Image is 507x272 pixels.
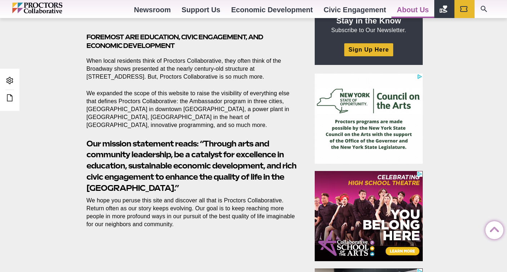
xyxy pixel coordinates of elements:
h2: Our mission statement reads: “Through arts and community leadership, be a catalyst for excellence... [86,138,298,194]
p: When local residents think of Proctors Collaborative, they often think of the Broadway shows pres... [86,57,298,81]
img: Proctors logo [12,3,93,13]
a: Back to Top [485,221,500,236]
p: We expanded the scope of this website to raise the visibility of everything else that defines Pro... [86,89,298,129]
iframe: Advertisement [315,74,423,164]
p: We hope you peruse this site and discover all that is Proctors Collaborative. Return often as our... [86,197,298,228]
iframe: Advertisement [315,171,423,261]
a: Admin Area [4,74,16,88]
a: Edit this Post/Page [4,92,16,105]
h3: Foremost are education, civic engagement, and economic development [86,33,298,50]
p: Subscribe to Our Newsletter. [323,16,414,34]
a: Sign Up Here [344,43,393,56]
strong: Stay in the Know [336,16,401,25]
